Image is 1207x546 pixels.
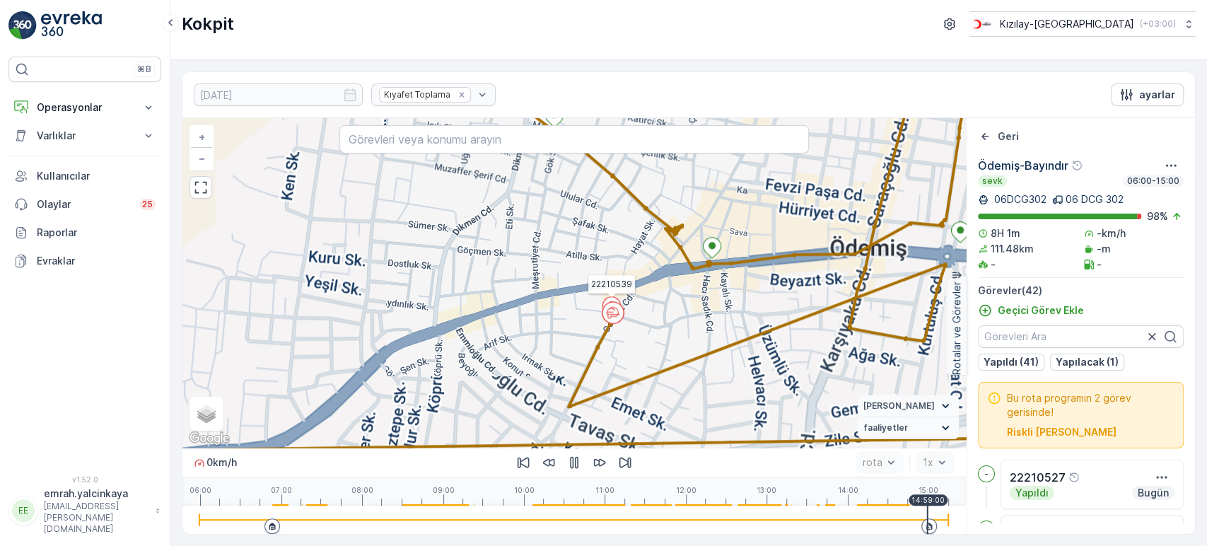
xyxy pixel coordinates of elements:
[757,486,776,494] p: 13:00
[1126,175,1181,187] p: 06:00-15:00
[1097,226,1126,240] p: -km/h
[991,257,996,272] p: -
[199,131,205,143] span: +
[984,468,989,480] p: -
[1068,472,1080,483] div: Yardım Araç İkonu
[8,11,37,40] img: logo
[1136,486,1170,500] p: Bugün
[339,125,810,153] input: Görevleri veya konumu arayın
[1071,160,1083,171] div: Yardım Araç İkonu
[858,395,959,417] summary: [PERSON_NAME]
[991,226,1020,240] p: 8H 1m
[911,496,945,504] p: 14:59:00
[1056,355,1119,369] p: Yapılacak (1)
[137,64,151,75] p: ⌘B
[595,486,614,494] p: 11:00
[838,486,858,494] p: 14:00
[981,175,1004,187] p: sevk
[142,199,153,210] p: 25
[863,400,935,412] span: [PERSON_NAME]
[206,455,237,470] p: 0 km/h
[44,501,148,535] p: [EMAIL_ADDRESS][PERSON_NAME][DOMAIN_NAME]
[37,254,156,268] p: Evraklar
[676,486,696,494] p: 12:00
[1050,354,1124,371] button: Yapılacak (1)
[186,429,233,448] a: Bu bölgeyi Google Haritalar'da açın (yeni pencerede açılır)
[1140,18,1176,30] p: ( +03:00 )
[8,475,161,484] span: v 1.52.0
[1097,257,1102,272] p: -
[998,303,1084,318] p: Geçici Görev Ekle
[8,93,161,122] button: Operasyonlar
[950,281,964,375] p: Rotalar ve Görevler
[514,486,535,494] p: 10:00
[199,152,206,164] span: −
[1111,83,1184,106] button: ayarlar
[1000,17,1134,31] p: Kızılay-[GEOGRAPHIC_DATA]
[1147,209,1168,223] p: 98 %
[1007,391,1174,419] span: Bu rota programın 2 görev gerisinde!
[8,162,161,190] a: Kullanıcılar
[969,11,1196,37] button: Kızılay-[GEOGRAPHIC_DATA](+03:00)
[8,487,161,535] button: EEemrah.yalcinkaya[EMAIL_ADDRESS][PERSON_NAME][DOMAIN_NAME]
[271,486,292,494] p: 07:00
[984,355,1039,369] p: Yapıldı (41)
[991,242,1034,256] p: 111.48km
[37,100,133,115] p: Operasyonlar
[37,169,156,183] p: Kullanıcılar
[978,354,1044,371] button: Yapıldı (41)
[1139,88,1175,102] p: ayarlar
[1010,469,1066,486] p: 22210527
[8,247,161,275] a: Evraklar
[194,83,363,106] input: dd/mm/yyyy
[1007,425,1116,439] p: Riskli [PERSON_NAME]
[969,16,994,32] img: k%C4%B1z%C4%B1lay_jywRncg.png
[978,325,1184,348] input: Görevleri Ara
[191,148,212,169] a: Uzaklaştır
[8,122,161,150] button: Varlıklar
[191,398,222,429] a: Layers
[8,190,161,219] a: Olaylar25
[978,303,1084,318] a: Geçici Görev Ekle
[978,157,1068,174] p: Ödemiş-Bayındır
[37,197,131,211] p: Olaylar
[978,284,1184,298] p: Görevler ( 42 )
[1007,425,1116,439] button: Riskli Görevleri Seçin
[978,129,1019,144] a: Geri
[1014,486,1050,500] p: Yapıldı
[191,127,212,148] a: Yakınlaştır
[182,13,234,35] p: Kokpit
[863,422,908,434] span: faaliyetler
[8,219,161,247] a: Raporlar
[433,486,455,494] p: 09:00
[919,486,938,494] p: 15:00
[189,486,211,494] p: 06:00
[37,226,156,240] p: Raporlar
[37,129,133,143] p: Varlıklar
[44,487,148,501] p: emrah.yalcinkaya
[991,192,1046,207] p: 06DCG302
[858,417,959,439] summary: faaliyetler
[998,129,1019,144] p: Geri
[351,486,373,494] p: 08:00
[1097,242,1111,256] p: -m
[12,499,35,522] div: EE
[41,11,102,40] img: logo_light-DOdMpM7g.png
[186,429,233,448] img: Google
[1066,192,1124,207] p: 06 DCG 302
